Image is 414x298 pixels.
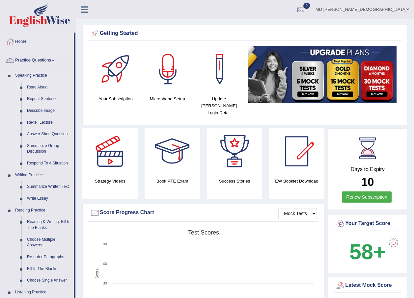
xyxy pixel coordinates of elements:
[93,95,138,102] h4: Your Subscription
[335,281,400,290] div: Latest Mock Score
[24,105,74,117] a: Describe Image
[103,242,107,246] text: 90
[342,191,392,203] a: Renew Subscription
[82,178,138,185] h4: Strategy Videos
[188,229,219,236] tspan: Test scores
[24,216,74,234] a: Reading & Writing: Fill In The Blanks
[24,193,74,205] a: Write Essay
[90,29,400,38] div: Getting Started
[24,158,74,169] a: Respond To A Situation
[90,208,317,218] div: Score Progress Chart
[248,46,397,103] img: small5.jpg
[335,166,400,172] h4: Days to Expiry
[24,128,74,140] a: Answer Short Question
[95,268,99,279] tspan: Score
[303,3,310,9] span: 0
[12,70,74,82] a: Speaking Practice
[24,82,74,93] a: Read Aloud
[24,140,74,158] a: Summarize Group Discussion
[103,262,107,266] text: 60
[12,205,74,216] a: Reading Practice
[0,51,74,68] a: Practice Questions
[207,178,262,185] h4: Success Stories
[24,234,74,251] a: Choose Multiple Answers
[145,95,190,102] h4: Microphone Setup
[349,240,386,264] b: 58+
[24,181,74,193] a: Summarize Written Text
[197,95,242,116] h4: Update [PERSON_NAME] Login Detail
[145,178,200,185] h4: Book PTE Exam
[24,275,74,286] a: Choose Single Answer
[24,117,74,129] a: Re-tell Lecture
[335,219,400,229] div: Your Target Score
[24,93,74,105] a: Repeat Sentence
[103,281,107,285] text: 30
[24,251,74,263] a: Re-order Paragraphs
[24,263,74,275] a: Fill In The Blanks
[12,169,74,181] a: Writing Practice
[361,175,374,188] b: 10
[0,33,74,49] a: Home
[269,178,324,185] h4: EW Booklet Download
